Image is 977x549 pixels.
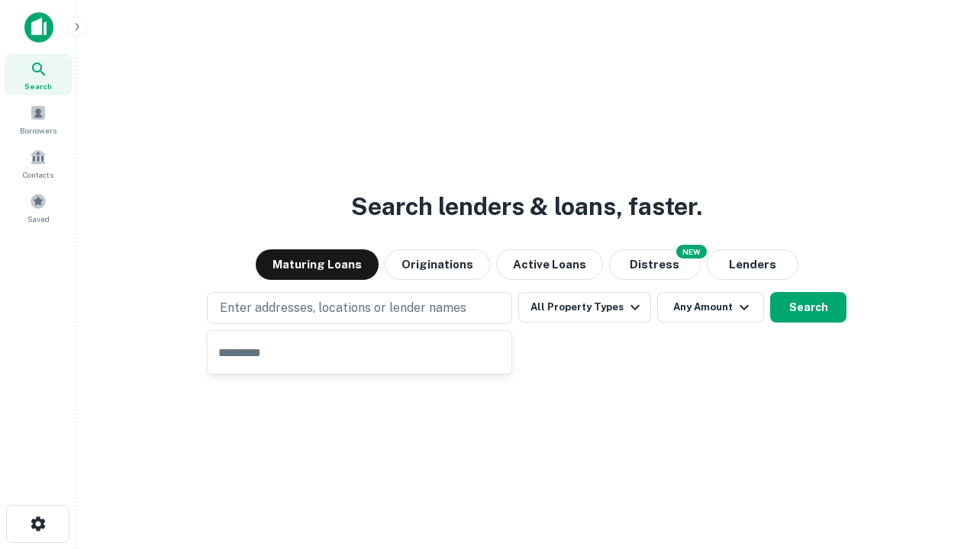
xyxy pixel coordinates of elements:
button: Maturing Loans [256,249,379,280]
button: All Property Types [518,292,651,323]
button: Any Amount [657,292,764,323]
img: capitalize-icon.png [24,12,53,43]
span: Search [24,80,52,92]
button: Search distressed loans with lien and other non-mortgage details. [609,249,701,280]
div: NEW [676,245,707,258]
a: Search [5,54,72,95]
a: Contacts [5,143,72,184]
iframe: Chat Widget [901,427,977,500]
button: Search [770,292,846,323]
span: Saved [27,213,50,225]
button: Enter addresses, locations or lender names [207,292,512,324]
button: Lenders [707,249,798,280]
p: Enter addresses, locations or lender names [220,299,466,317]
button: Active Loans [496,249,603,280]
h3: Search lenders & loans, faster. [351,188,702,225]
button: Originations [385,249,490,280]
span: Contacts [23,169,53,181]
span: Borrowers [20,124,56,136]
a: Borrowers [5,98,72,140]
a: Saved [5,187,72,228]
